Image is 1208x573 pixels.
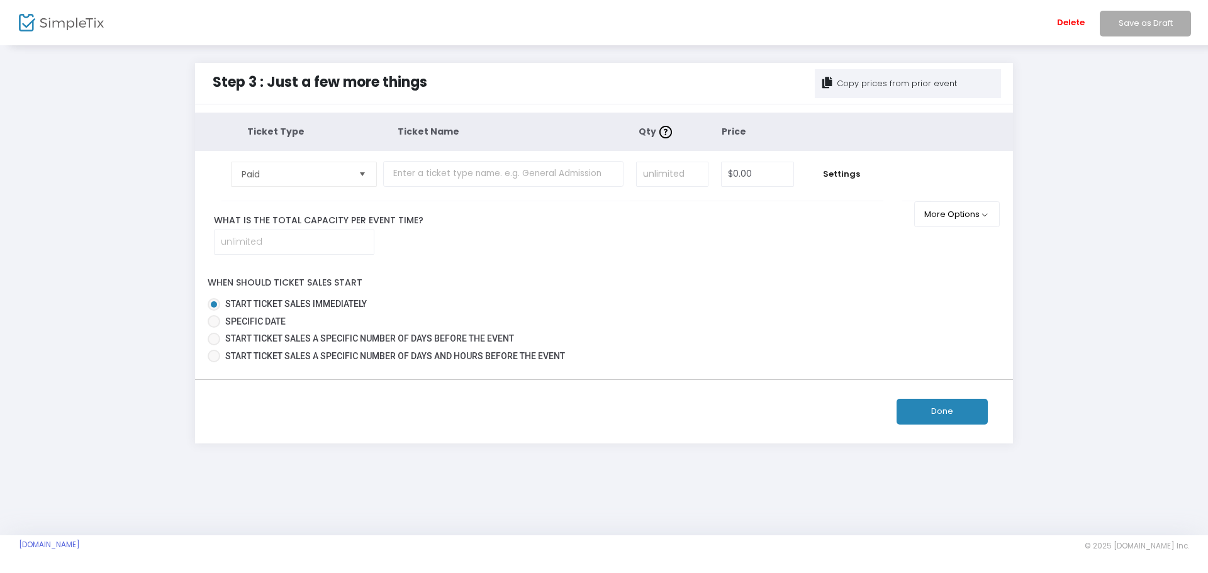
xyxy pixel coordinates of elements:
[1085,541,1189,551] span: © 2025 [DOMAIN_NAME] Inc.
[1057,6,1085,40] span: Delete
[19,540,80,550] a: [DOMAIN_NAME]
[914,201,1000,227] button: More Options
[354,162,371,186] button: Select
[225,351,565,361] span: Start ticket sales a specific number of days and hours before the event
[722,125,746,138] span: Price
[807,168,877,181] span: Settings
[398,125,459,138] span: Ticket Name
[204,214,921,227] label: What is the total capacity per event time?
[242,168,349,181] span: Paid
[637,162,708,186] input: unlimited
[207,72,604,113] div: Step 3 : Just a few more things
[837,77,957,90] div: Copy prices from prior event
[722,162,793,186] input: Price
[659,126,672,138] img: question-mark
[225,333,514,343] span: Start ticket sales a specific number of days before the event
[383,161,624,187] input: Enter a ticket type name. e.g. General Admission
[215,230,374,254] input: unlimited
[225,299,367,309] span: Start ticket sales immediately
[225,316,286,326] span: Specific Date
[639,125,675,138] span: Qty
[247,125,305,138] span: Ticket Type
[897,399,988,425] button: Done
[208,276,362,289] label: When should ticket sales start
